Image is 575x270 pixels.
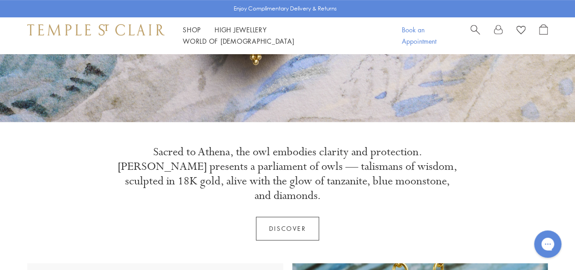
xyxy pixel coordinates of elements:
[117,145,458,203] p: Sacred to Athena, the owl embodies clarity and protection. [PERSON_NAME] presents a parliament of...
[27,24,165,35] img: Temple St. Clair
[539,24,548,47] a: Open Shopping Bag
[516,24,525,38] a: View Wishlist
[183,25,201,34] a: ShopShop
[183,36,294,46] a: World of [DEMOGRAPHIC_DATA]World of [DEMOGRAPHIC_DATA]
[530,227,566,261] iframe: Gorgias live chat messenger
[183,24,381,47] nav: Main navigation
[256,217,320,240] a: Discover
[402,25,436,46] a: Book an Appointment
[234,4,337,13] p: Enjoy Complimentary Delivery & Returns
[215,25,267,34] a: High JewelleryHigh Jewellery
[470,24,480,47] a: Search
